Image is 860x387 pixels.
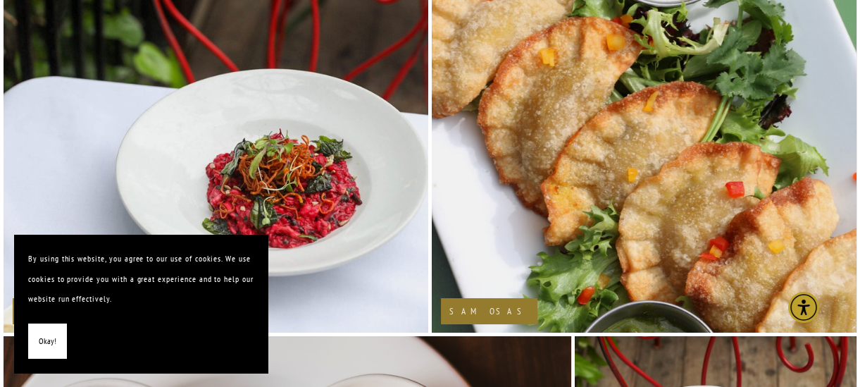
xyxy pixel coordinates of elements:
[788,292,819,323] div: Accessibility Menu
[14,235,268,373] section: Cookie banner
[28,249,254,309] p: By using this website, you agree to our use of cookies. We use cookies to provide you with a grea...
[39,331,56,352] span: Okay!
[28,324,67,360] button: Okay!
[449,307,529,316] h2: Samosas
